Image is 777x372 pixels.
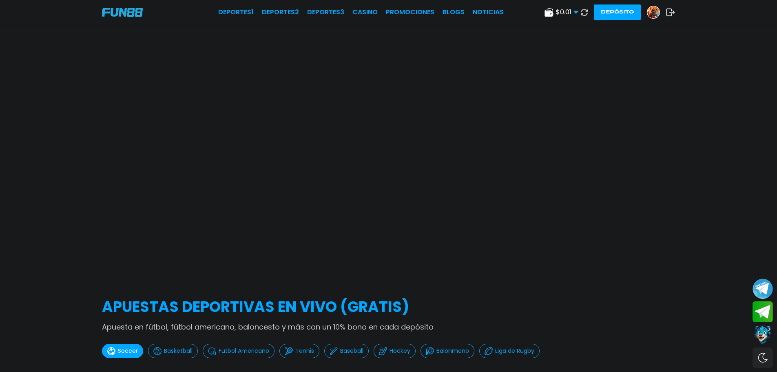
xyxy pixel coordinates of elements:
button: Basketball [148,344,198,358]
img: Company Logo [102,8,143,17]
div: Switch theme [753,347,773,368]
h2: APUESTAS DEPORTIVAS EN VIVO (gratis) [102,296,675,318]
button: Join telegram channel [753,278,773,299]
button: Balonmano [421,344,474,358]
button: Join telegram [753,301,773,323]
span: $ 0.01 [556,7,578,17]
a: Deportes2 [262,7,299,17]
p: Baseball [340,347,363,355]
a: BLOGS [443,7,465,17]
p: Balonmano [436,347,469,355]
button: Baseball [324,344,369,358]
p: Apuesta en fútbol, fútbol americano, baloncesto y más con un 10% bono en cada depósito [102,321,675,332]
a: Avatar [647,6,666,19]
img: Avatar [647,6,660,18]
a: Promociones [386,7,434,17]
a: NOTICIAS [473,7,504,17]
a: Deportes1 [218,7,254,17]
a: CASINO [352,7,378,17]
p: Basketball [164,347,193,355]
button: Hockey [374,344,416,358]
button: Liga de Rugby [479,344,540,358]
p: Liga de Rugby [495,347,534,355]
button: Tennis [279,344,319,358]
button: Depósito [594,4,641,20]
button: Futbol Americano [203,344,274,358]
p: Hockey [390,347,410,355]
p: Tennis [295,347,314,355]
button: Contact customer service [753,324,773,345]
a: Deportes3 [307,7,344,17]
p: Futbol Americano [219,347,269,355]
p: Soccer [118,347,138,355]
button: Soccer [102,344,143,358]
